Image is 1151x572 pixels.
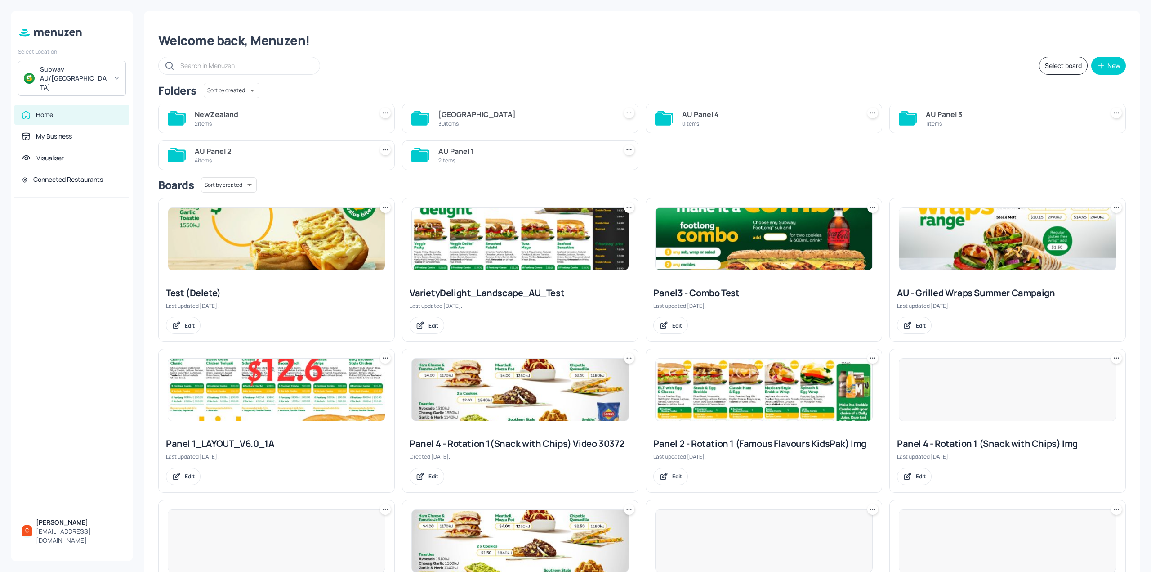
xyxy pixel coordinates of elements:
[168,208,385,270] img: 2025-08-06-1754450030621rezxp7sluh.jpeg
[653,437,874,450] div: Panel 2 - Rotation 1 (Famous Flavours KidsPak) Img
[410,437,631,450] div: Panel 4 - Rotation 1(Snack with Chips) Video 30372
[166,453,387,460] div: Last updated [DATE].
[36,110,53,119] div: Home
[897,302,1118,310] div: Last updated [DATE].
[410,453,631,460] div: Created [DATE].
[36,518,122,527] div: [PERSON_NAME]
[897,287,1118,299] div: AU - Grilled Wraps Summer Campaign
[24,73,35,84] img: avatar
[158,178,194,192] div: Boards
[653,453,874,460] div: Last updated [DATE].
[158,32,1126,49] div: Welcome back, Menuzen!
[428,473,438,480] div: Edit
[672,473,682,480] div: Edit
[204,81,259,99] div: Sort by created
[682,109,857,120] div: AU Panel 4
[656,208,872,270] img: 2025-08-07-1754562241714zf1t2x7jm3b.jpeg
[897,453,1118,460] div: Last updated [DATE].
[168,359,385,421] img: 2025-08-07-1754560946348toavwcegvaj.jpeg
[1091,57,1126,75] button: New
[36,153,64,162] div: Visualiser
[897,437,1118,450] div: Panel 4 - Rotation 1 (Snack with Chips) Img
[195,157,369,164] div: 4 items
[672,322,682,329] div: Edit
[438,109,613,120] div: [GEOGRAPHIC_DATA]
[899,208,1116,270] img: 2024-12-19-1734584245950k86txo84it.jpeg
[682,120,857,127] div: 0 items
[653,287,874,299] div: Panel3 - Combo Test
[166,302,387,310] div: Last updated [DATE].
[36,132,72,141] div: My Business
[185,473,195,480] div: Edit
[438,157,613,164] div: 2 items
[412,208,629,270] img: 2025-08-19-1755582003437ibey6s0n9h.jpeg
[656,359,872,421] img: 2025-08-04-1754288214393g8m6ggcpjt6.jpeg
[33,175,103,184] div: Connected Restaurants
[916,322,926,329] div: Edit
[412,510,629,572] img: 2024-10-29-17301885128522gth36fy66a.jpeg
[36,527,122,545] div: [EMAIL_ADDRESS][DOMAIN_NAME]
[926,109,1100,120] div: AU Panel 3
[438,146,613,157] div: AU Panel 1
[410,287,631,299] div: VarietyDelight_Landscape_AU_Test
[653,302,874,310] div: Last updated [DATE].
[166,287,387,299] div: Test (Delete)
[201,176,257,194] div: Sort by created
[410,302,631,310] div: Last updated [DATE].
[428,322,438,329] div: Edit
[158,83,196,98] div: Folders
[166,437,387,450] div: Panel 1_LAYOUT_V6.0_1A
[916,473,926,480] div: Edit
[1039,57,1088,75] button: Select board
[1107,63,1120,69] div: New
[22,525,32,536] img: ACg8ocIFVkG-_miztZC6Oa3U0eVlU9DBrMuRQ6D_OiekxMnz=s96-c
[926,120,1100,127] div: 1 items
[195,120,369,127] div: 2 items
[185,322,195,329] div: Edit
[195,146,369,157] div: AU Panel 2
[195,109,369,120] div: NewZealand
[180,59,311,72] input: Search in Menuzen
[438,120,613,127] div: 30 items
[40,65,108,92] div: Subway AU/[GEOGRAPHIC_DATA]
[412,359,629,421] img: 2024-10-30-1730249782100jweh1mnj9x.jpeg
[18,48,126,55] div: Select Location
